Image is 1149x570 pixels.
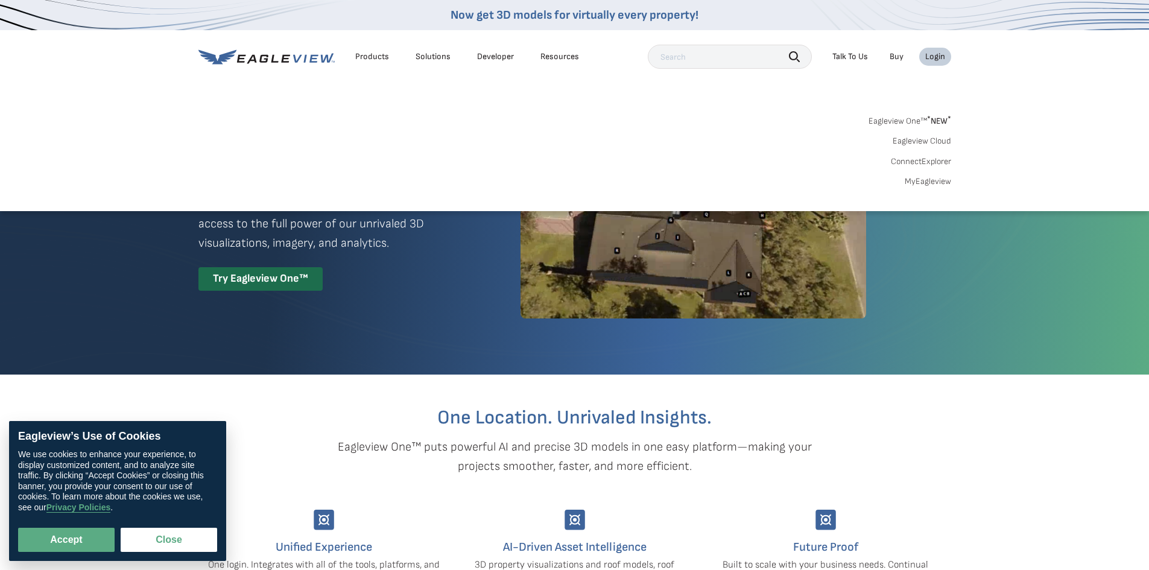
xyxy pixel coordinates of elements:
[451,8,698,22] a: Now get 3D models for virtually every property!
[477,51,514,62] a: Developer
[927,116,951,126] span: NEW
[709,537,942,557] h4: Future Proof
[314,510,334,530] img: Group-9744.svg
[207,537,440,557] h4: Unified Experience
[317,437,833,476] p: Eagleview One™ puts powerful AI and precise 3D models in one easy platform—making your projects s...
[891,156,951,167] a: ConnectExplorer
[815,510,836,530] img: Group-9744.svg
[18,528,115,552] button: Accept
[890,51,904,62] a: Buy
[832,51,868,62] div: Talk To Us
[540,51,579,62] div: Resources
[198,267,323,291] div: Try Eagleview One™
[648,45,812,69] input: Search
[925,51,945,62] div: Login
[46,502,111,513] a: Privacy Policies
[198,195,477,253] p: A premium digital experience that provides seamless access to the full power of our unrivaled 3D ...
[905,176,951,187] a: MyEagleview
[869,112,951,126] a: Eagleview One™*NEW*
[416,51,451,62] div: Solutions
[565,510,585,530] img: Group-9744.svg
[18,430,217,443] div: Eagleview’s Use of Cookies
[121,528,217,552] button: Close
[18,449,217,513] div: We use cookies to enhance your experience, to display customized content, and to analyze site tra...
[355,51,389,62] div: Products
[893,136,951,147] a: Eagleview Cloud
[207,408,942,428] h2: One Location. Unrivaled Insights.
[458,537,691,557] h4: AI-Driven Asset Intelligence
